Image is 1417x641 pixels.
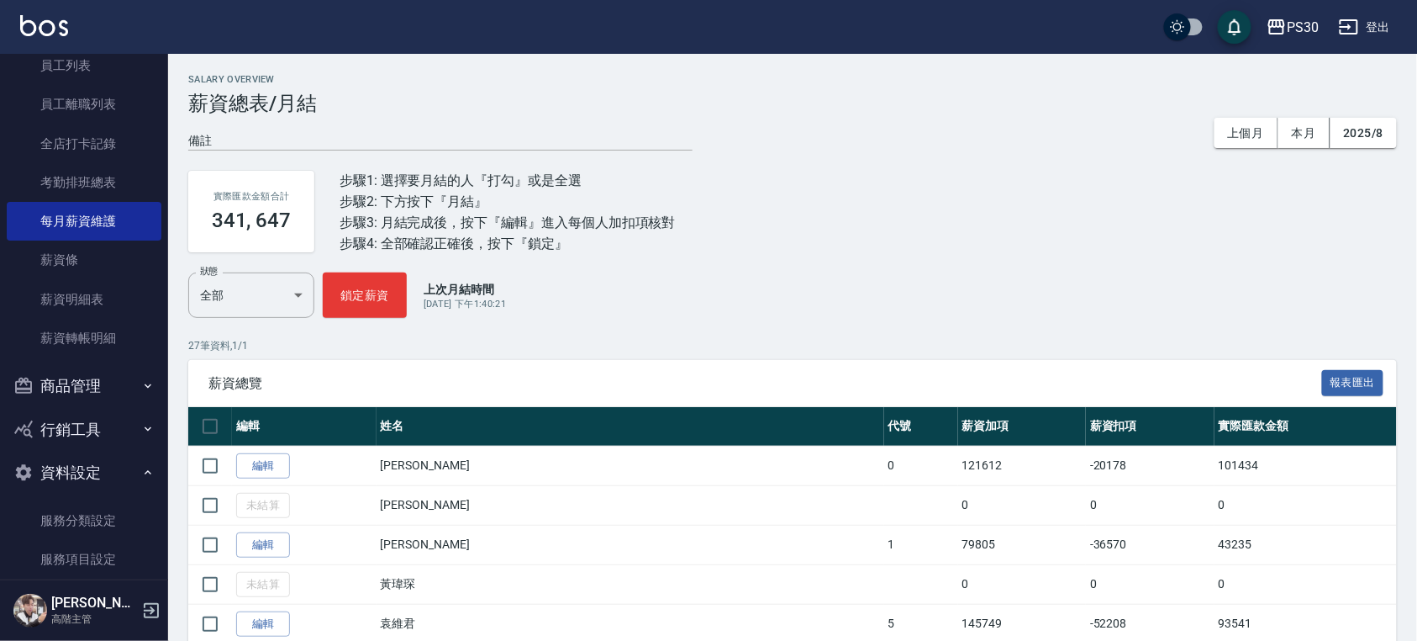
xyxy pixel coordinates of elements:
div: 步驟4: 全部確認正確後，按下『鎖定』 [340,233,676,254]
td: 79805 [958,525,1087,564]
td: 0 [1086,485,1214,525]
th: 實際匯款金額 [1214,407,1397,447]
a: 薪資條 [7,241,161,279]
button: 鎖定薪資 [323,273,407,318]
th: 薪資扣項 [1086,407,1214,447]
th: 編輯 [232,407,377,447]
th: 姓名 [377,407,884,447]
a: 每月薪資維護 [7,202,161,241]
button: 商品管理 [7,364,161,408]
a: 考勤排班總表 [7,163,161,202]
td: [PERSON_NAME] [377,446,884,485]
h2: Salary Overview [188,74,1397,85]
span: [DATE] 下午1:40:21 [424,299,506,310]
td: 黃瑋琛 [377,564,884,604]
a: 全店打卡記錄 [7,124,161,163]
td: -20178 [1086,446,1214,485]
img: Person [13,594,47,628]
button: save [1218,10,1251,44]
a: 報表匯出 [1322,374,1384,390]
h3: 341, 647 [212,209,292,232]
a: 服務分類設定 [7,501,161,540]
span: 薪資總覽 [208,375,1322,392]
td: 0 [1214,485,1397,525]
div: 步驟3: 月結完成後，按下『編輯』進入每個人加扣項核對 [340,212,676,233]
div: 步驟1: 選擇要月結的人『打勾』或是全選 [340,170,676,191]
p: 27 筆資料, 1 / 1 [188,338,1397,353]
td: [PERSON_NAME] [377,485,884,525]
th: 薪資加項 [958,407,1087,447]
a: 服務項目設定 [7,540,161,579]
div: PS30 [1287,17,1319,38]
td: -36570 [1086,525,1214,564]
td: 101434 [1214,446,1397,485]
td: [PERSON_NAME] [377,525,884,564]
a: 編輯 [236,532,290,559]
a: 編輯 [236,612,290,638]
a: 員工列表 [7,46,161,85]
h5: [PERSON_NAME] [51,595,137,612]
td: 0 [1086,564,1214,604]
img: Logo [20,15,68,36]
label: 狀態 [200,265,218,278]
td: 0 [958,485,1087,525]
td: 0 [958,564,1087,604]
button: 行銷工具 [7,408,161,452]
p: 高階主管 [51,612,137,627]
div: 全部 [188,273,314,318]
a: 員工離職列表 [7,85,161,124]
div: 步驟2: 下方按下『月結』 [340,191,676,212]
a: 薪資轉帳明細 [7,319,161,358]
h3: 薪資總表/月結 [188,92,1397,115]
td: 0 [1214,564,1397,604]
td: 0 [884,446,958,485]
button: 上個月 [1214,118,1278,149]
td: 43235 [1214,525,1397,564]
button: 資料設定 [7,451,161,495]
a: 預收卡設定 [7,579,161,617]
button: 報表匯出 [1322,370,1384,396]
button: 登出 [1332,12,1397,43]
p: 上次月結時間 [424,281,506,298]
th: 代號 [884,407,958,447]
button: 本月 [1278,118,1330,149]
button: PS30 [1260,10,1325,45]
a: 薪資明細表 [7,280,161,319]
td: 1 [884,525,958,564]
a: 編輯 [236,453,290,479]
td: 121612 [958,446,1087,485]
button: 2025/8 [1330,118,1397,149]
h2: 實際匯款金額合計 [208,191,294,202]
